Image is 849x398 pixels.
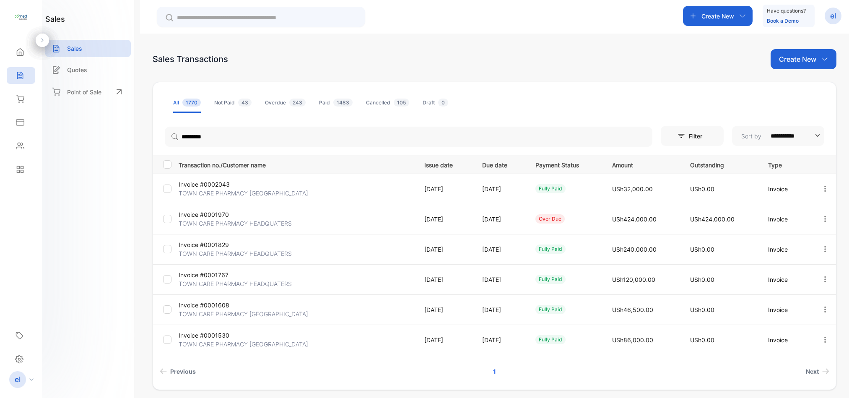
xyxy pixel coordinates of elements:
p: Due date [482,159,519,169]
div: Not Paid [214,99,252,107]
ul: Pagination [153,364,836,379]
img: logo [15,11,27,23]
div: over due [535,214,565,224]
p: Quotes [67,65,87,74]
div: Cancelled [366,99,409,107]
span: USh46,500.00 [612,306,653,313]
div: fully paid [535,275,566,284]
div: fully paid [535,305,566,314]
p: Invoice #0001970 [179,210,257,219]
div: fully paid [535,245,566,254]
p: el [830,10,836,21]
p: [DATE] [482,185,519,193]
p: Invoice [768,215,804,224]
p: TOWN CARE PHARMACY [GEOGRAPHIC_DATA] [179,340,308,349]
span: USh0.00 [690,185,714,192]
p: [DATE] [482,305,519,314]
span: Next [806,367,819,376]
p: TOWN CARE PHARMACY [GEOGRAPHIC_DATA] [179,310,308,318]
p: [DATE] [424,185,465,193]
p: Sales [67,44,82,53]
button: Create New [683,6,753,26]
p: [DATE] [424,245,465,254]
span: USh424,000.00 [612,216,657,223]
p: Sort by [741,132,761,140]
p: Invoice [768,275,804,284]
p: Outstanding [690,159,751,169]
button: Sort by [732,126,824,146]
span: USh0.00 [690,276,714,283]
p: TOWN CARE PHARMACY [GEOGRAPHIC_DATA] [179,189,308,198]
div: Draft [423,99,448,107]
p: Invoice [768,305,804,314]
span: 1483 [333,99,353,107]
h1: sales [45,13,65,25]
span: 1770 [182,99,201,107]
a: Point of Sale [45,83,131,101]
span: Previous [170,367,196,376]
p: [DATE] [482,275,519,284]
p: Point of Sale [67,88,101,96]
button: el [825,6,841,26]
p: Invoice #0001829 [179,240,257,249]
span: 105 [394,99,409,107]
a: Previous page [156,364,199,379]
div: fully paid [535,335,566,344]
p: Have questions? [767,7,806,15]
span: USh0.00 [690,246,714,253]
span: USh120,000.00 [612,276,655,283]
a: Quotes [45,61,131,78]
p: Invoice [768,245,804,254]
span: USh0.00 [690,306,714,313]
div: fully paid [535,184,566,193]
a: Book a Demo [767,18,799,24]
span: 0 [438,99,448,107]
p: Issue date [424,159,465,169]
p: [DATE] [424,275,465,284]
p: TOWN CARE PHARMACY HEADQUATERS [179,219,292,228]
p: [DATE] [424,215,465,224]
p: Invoice #0001530 [179,331,257,340]
p: Amount [612,159,673,169]
p: Invoice #0001608 [179,301,257,310]
p: Transaction no./Customer name [179,159,414,169]
p: TOWN CARE PHARMACY HEADQUATERS [179,279,292,288]
span: USh86,000.00 [612,336,653,343]
p: TOWN CARE PHARMACY HEADQUATERS [179,249,292,258]
div: All [173,99,201,107]
span: USh424,000.00 [690,216,735,223]
a: Next page [802,364,833,379]
span: USh0.00 [690,336,714,343]
div: Overdue [265,99,306,107]
a: Sales [45,40,131,57]
div: Sales Transactions [153,53,228,65]
button: Create New [771,49,836,69]
p: [DATE] [424,305,465,314]
span: USh32,000.00 [612,185,653,192]
p: Invoice [768,185,804,193]
p: Invoice #0001767 [179,271,257,279]
p: Type [768,159,804,169]
p: [DATE] [424,336,465,344]
p: Payment Status [535,159,595,169]
p: Create New [701,12,734,21]
p: Invoice #0002043 [179,180,257,189]
span: USh240,000.00 [612,246,657,253]
p: [DATE] [482,245,519,254]
p: [DATE] [482,215,519,224]
iframe: LiveChat chat widget [814,363,849,398]
p: Create New [779,54,816,64]
span: 243 [289,99,306,107]
p: el [15,374,21,385]
a: Page 1 is your current page [483,364,506,379]
span: 43 [238,99,252,107]
div: Paid [319,99,353,107]
p: Invoice [768,336,804,344]
p: [DATE] [482,336,519,344]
